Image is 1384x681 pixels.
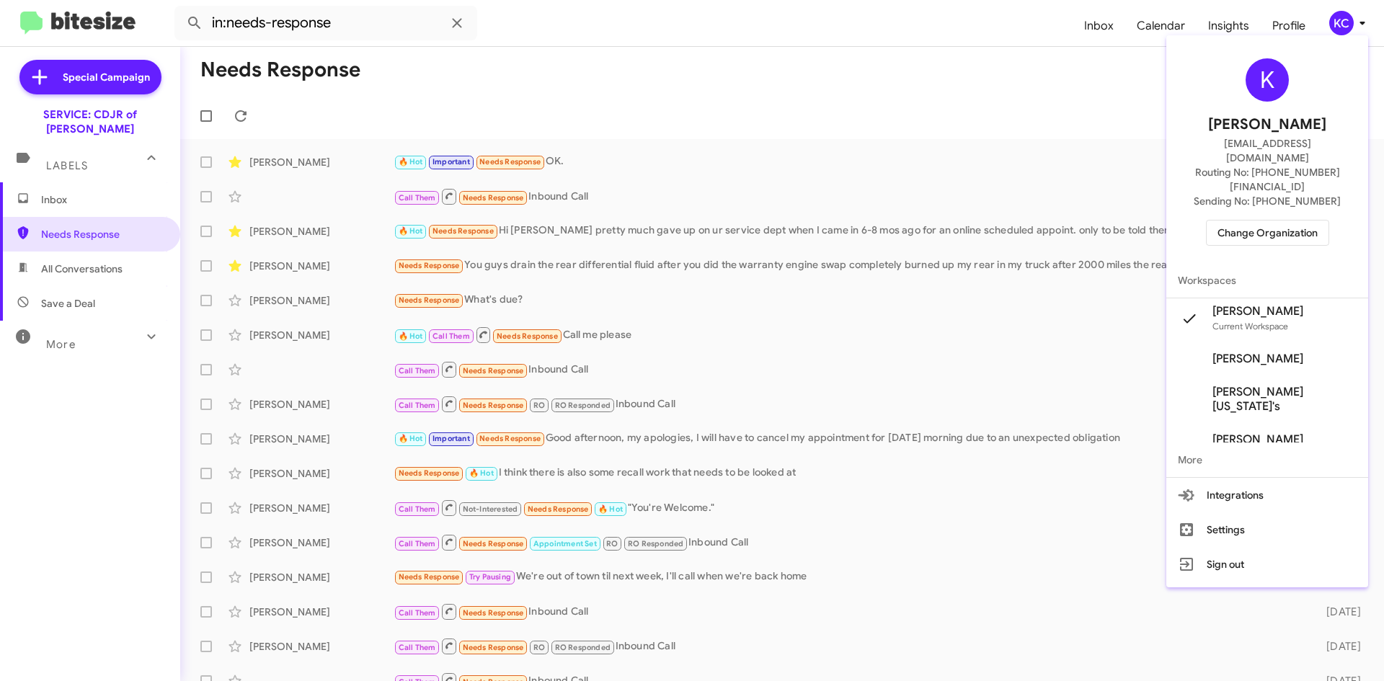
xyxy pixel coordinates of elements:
[1212,385,1357,414] span: [PERSON_NAME][US_STATE]'s
[1166,478,1368,512] button: Integrations
[1166,442,1368,477] span: More
[1184,165,1351,194] span: Routing No: [PHONE_NUMBER][FINANCIAL_ID]
[1217,221,1318,245] span: Change Organization
[1194,194,1341,208] span: Sending No: [PHONE_NUMBER]
[1166,547,1368,582] button: Sign out
[1184,136,1351,165] span: [EMAIL_ADDRESS][DOMAIN_NAME]
[1166,512,1368,547] button: Settings
[1212,321,1288,331] span: Current Workspace
[1212,304,1303,319] span: [PERSON_NAME]
[1212,352,1303,366] span: [PERSON_NAME]
[1206,220,1329,246] button: Change Organization
[1208,113,1326,136] span: [PERSON_NAME]
[1212,432,1303,447] span: [PERSON_NAME]
[1246,58,1289,102] div: K
[1166,263,1368,298] span: Workspaces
